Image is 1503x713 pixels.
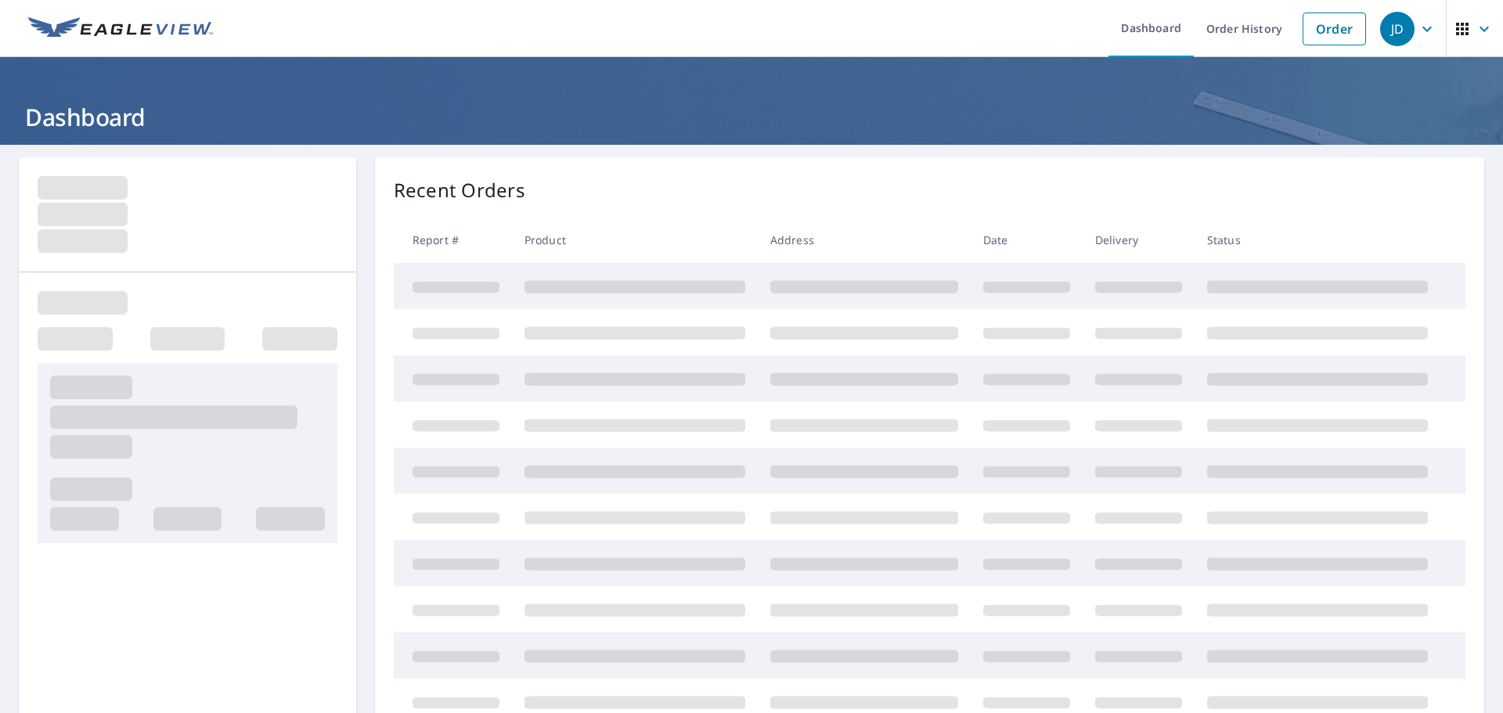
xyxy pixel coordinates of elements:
[758,217,971,263] th: Address
[1083,217,1195,263] th: Delivery
[512,217,758,263] th: Product
[971,217,1083,263] th: Date
[1303,13,1366,45] a: Order
[1195,217,1440,263] th: Status
[19,101,1484,133] h1: Dashboard
[394,176,525,204] p: Recent Orders
[394,217,512,263] th: Report #
[28,17,213,41] img: EV Logo
[1380,12,1415,46] div: JD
